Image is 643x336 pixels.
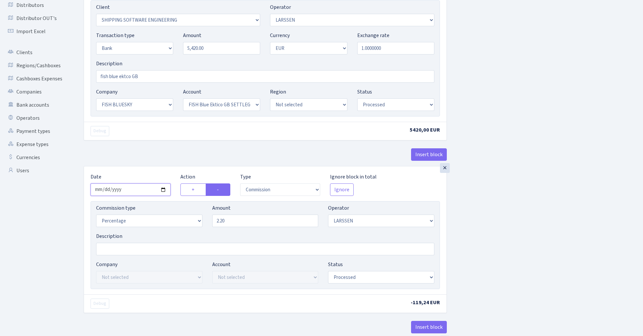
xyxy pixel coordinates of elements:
[3,164,69,177] a: Users
[96,88,117,96] label: Company
[3,98,69,112] a: Bank accounts
[96,261,117,268] label: Company
[3,59,69,72] a: Regions/Cashboxes
[91,299,109,309] button: Debug
[91,173,101,181] label: Date
[96,31,135,39] label: Transaction type
[411,148,447,161] button: Insert block
[96,3,110,11] label: Client
[3,25,69,38] a: Import Excel
[3,125,69,138] a: Payment types
[411,321,447,333] button: Insert block
[410,126,440,134] span: 5420,00 EUR
[3,151,69,164] a: Currencies
[212,261,231,268] label: Account
[330,173,377,181] label: Ignore block in total
[206,183,230,196] label: -
[328,204,349,212] label: Operator
[3,85,69,98] a: Companies
[270,31,290,39] label: Currency
[180,183,206,196] label: +
[240,173,251,181] label: Type
[96,60,122,68] label: Description
[3,112,69,125] a: Operators
[3,138,69,151] a: Expense types
[3,12,69,25] a: Distributor OUT's
[328,261,343,268] label: Status
[96,232,122,240] label: Description
[330,183,354,196] button: Ignore
[212,204,231,212] label: Amount
[96,204,135,212] label: Commission type
[183,88,201,96] label: Account
[3,72,69,85] a: Cashboxes Expenses
[180,173,195,181] label: Action
[91,126,109,136] button: Debug
[411,299,440,306] span: -119,24 EUR
[183,31,201,39] label: Amount
[270,88,286,96] label: Region
[357,88,372,96] label: Status
[3,46,69,59] a: Clients
[270,3,291,11] label: Operator
[440,163,450,173] div: ×
[357,31,389,39] label: Exchange rate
